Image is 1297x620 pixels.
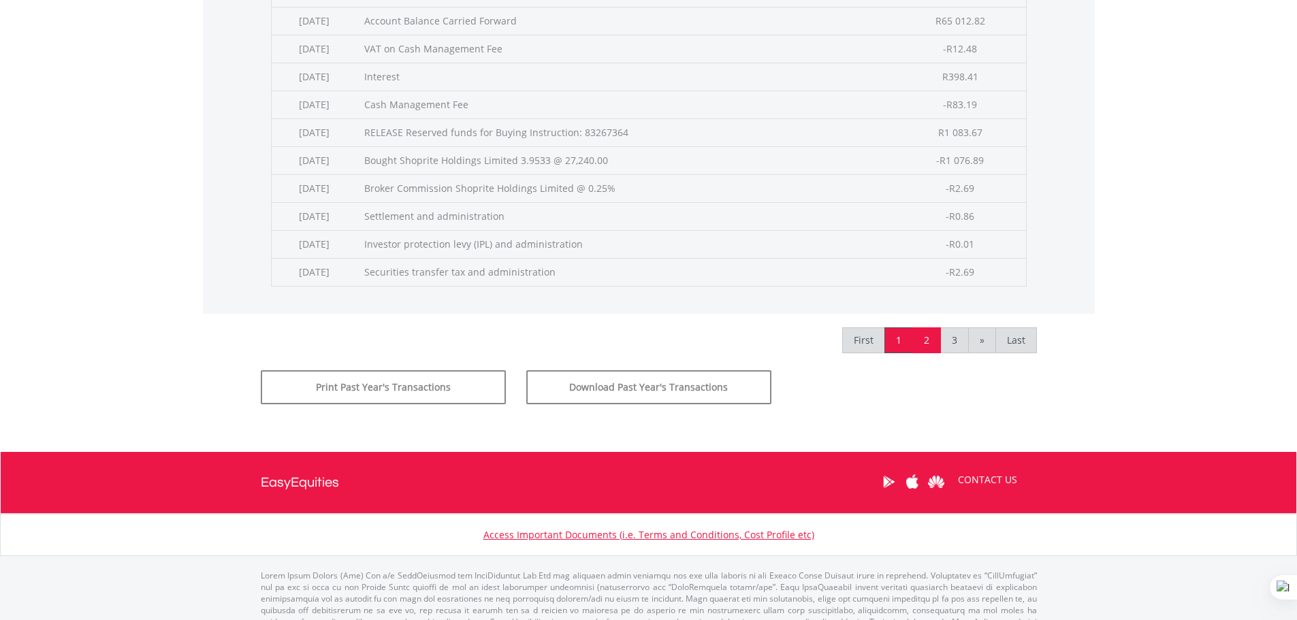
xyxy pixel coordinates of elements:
[901,461,925,503] a: Apple
[925,461,948,503] a: Huawei
[940,327,969,353] a: 3
[936,154,984,167] span: -R1 076.89
[357,230,895,258] td: Investor protection levy (IPL) and administration
[357,258,895,286] td: Securities transfer tax and administration
[261,452,339,513] a: EasyEquities
[946,210,974,223] span: -R0.86
[935,14,985,27] span: R65 012.82
[946,182,974,195] span: -R2.69
[842,327,885,353] a: First
[877,461,901,503] a: Google Play
[357,35,895,63] td: VAT on Cash Management Fee
[271,63,357,91] td: [DATE]
[943,98,977,111] span: -R83.19
[271,35,357,63] td: [DATE]
[261,370,506,404] button: Print Past Year's Transactions
[942,70,978,83] span: R398.41
[271,174,357,202] td: [DATE]
[357,146,895,174] td: Bought Shoprite Holdings Limited 3.9533 @ 27,240.00
[357,202,895,230] td: Settlement and administration
[912,327,941,353] a: 2
[483,528,814,541] a: Access Important Documents (i.e. Terms and Conditions, Cost Profile etc)
[943,42,977,55] span: -R12.48
[884,327,913,353] a: 1
[946,238,974,250] span: -R0.01
[357,63,895,91] td: Interest
[526,370,771,404] button: Download Past Year's Transactions
[357,7,895,35] td: Account Balance Carried Forward
[271,230,357,258] td: [DATE]
[357,174,895,202] td: Broker Commission Shoprite Holdings Limited @ 0.25%
[357,118,895,146] td: RELEASE Reserved funds for Buying Instruction: 83267364
[946,265,974,278] span: -R2.69
[271,118,357,146] td: [DATE]
[938,126,982,139] span: R1 083.67
[357,91,895,118] td: Cash Management Fee
[271,202,357,230] td: [DATE]
[271,146,357,174] td: [DATE]
[271,258,357,286] td: [DATE]
[995,327,1037,353] a: Last
[968,327,996,353] a: »
[271,91,357,118] td: [DATE]
[948,461,1027,499] a: CONTACT US
[271,7,357,35] td: [DATE]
